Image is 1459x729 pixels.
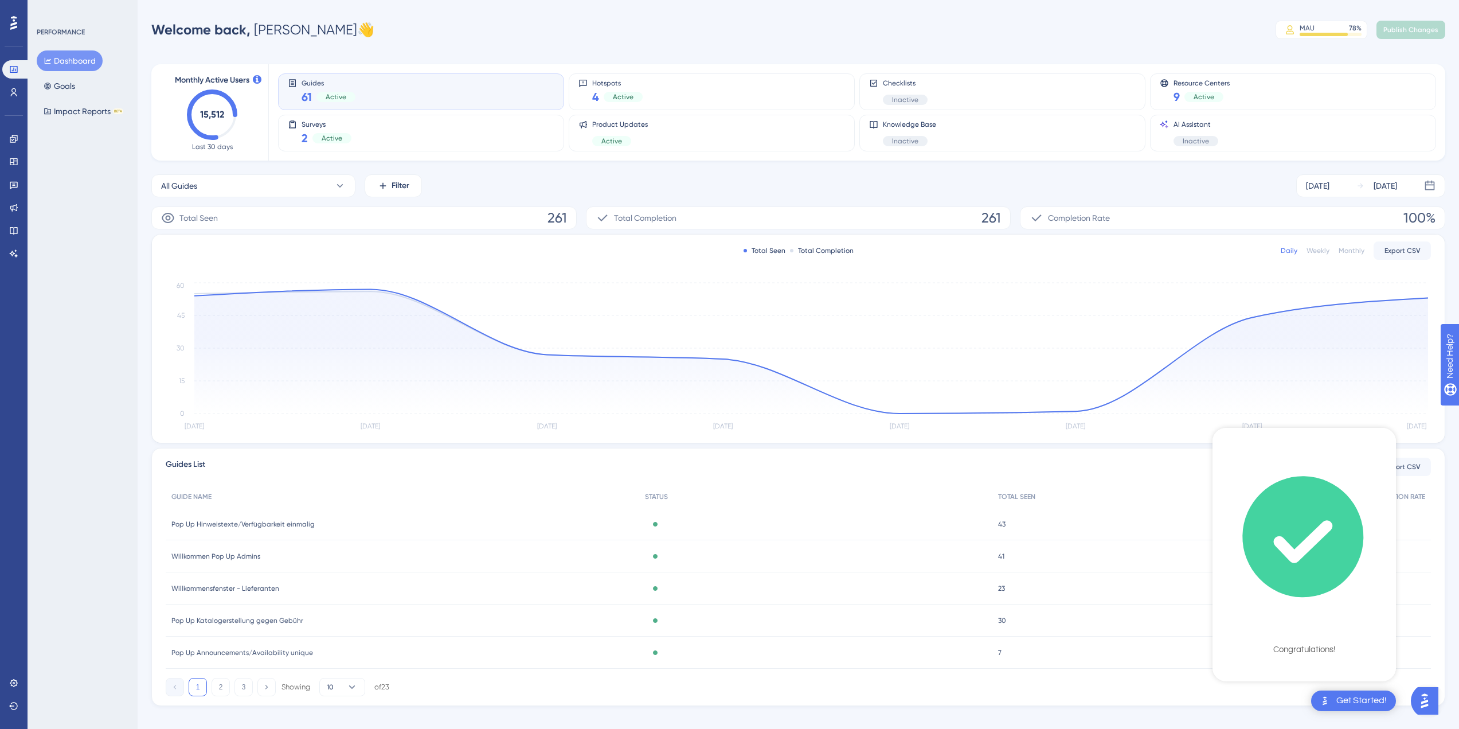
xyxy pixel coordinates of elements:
[1374,458,1431,476] button: Export CSV
[981,209,1001,227] span: 261
[171,648,313,657] span: Pop Up Announcements/Availability unique
[998,552,1004,561] span: 41
[1374,179,1397,193] div: [DATE]
[171,520,315,529] span: Pop Up Hinweistexte/Verfügbarkeit einmalig
[1066,422,1085,430] tspan: [DATE]
[1212,428,1396,679] div: checklist loading
[281,682,310,692] div: Showing
[171,552,260,561] span: Willkommen Pop Up Admins
[37,28,85,37] div: PERFORMANCE
[234,678,253,696] button: 3
[185,422,204,430] tspan: [DATE]
[1411,684,1445,718] iframe: UserGuiding AI Assistant Launcher
[744,246,785,255] div: Total Seen
[166,458,205,476] span: Guides List
[1241,623,1368,639] div: Checklist Completed
[322,134,342,143] span: Active
[592,120,648,129] span: Product Updates
[319,678,365,696] button: 10
[302,79,355,87] span: Guides
[1383,25,1438,34] span: Publish Changes
[998,616,1006,625] span: 30
[374,682,389,692] div: of 23
[212,678,230,696] button: 2
[151,21,374,39] div: [PERSON_NAME] 👋
[890,422,909,430] tspan: [DATE]
[302,120,351,128] span: Surveys
[200,109,224,120] text: 15,512
[171,616,303,625] span: Pop Up Katalogerstellung gegen Gebühr
[177,344,185,352] tspan: 30
[171,584,279,593] span: Willkommensfenster - Lieferanten
[892,137,918,146] span: Inactive
[1403,209,1435,227] span: 100%
[998,584,1005,593] span: 23
[326,92,346,102] span: Active
[645,492,668,501] span: STATUS
[883,79,928,88] span: Checklists
[1048,211,1110,225] span: Completion Rate
[1307,246,1329,255] div: Weekly
[1174,89,1180,105] span: 9
[790,246,854,255] div: Total Completion
[537,422,557,430] tspan: [DATE]
[179,211,218,225] span: Total Seen
[892,95,918,104] span: Inactive
[1336,695,1387,707] div: Get Started!
[302,130,308,146] span: 2
[177,282,185,290] tspan: 60
[161,179,197,193] span: All Guides
[392,179,409,193] span: Filter
[37,50,103,71] button: Dashboard
[1183,137,1209,146] span: Inactive
[113,108,123,114] div: BETA
[1374,241,1431,260] button: Export CSV
[1194,92,1214,102] span: Active
[175,73,249,87] span: Monthly Active Users
[998,520,1006,529] span: 43
[1212,428,1396,681] div: Checklist Container
[1174,79,1230,87] span: Resource Centers
[1407,422,1426,430] tspan: [DATE]
[1300,24,1315,33] div: MAU
[1318,694,1332,708] img: launcher-image-alternative-text
[151,174,355,197] button: All Guides
[302,89,312,105] span: 61
[189,678,207,696] button: 1
[1376,21,1445,39] button: Publish Changes
[1311,691,1396,711] div: Open Get Started! checklist
[1384,462,1421,471] span: Export CSV
[1349,24,1362,33] div: 78 %
[547,209,567,227] span: 261
[613,92,633,102] span: Active
[180,410,185,418] tspan: 0
[171,492,212,501] span: GUIDE NAME
[998,648,1002,657] span: 7
[713,422,733,430] tspan: [DATE]
[192,142,233,151] span: Last 30 days
[177,311,185,319] tspan: 45
[592,79,643,87] span: Hotspots
[883,120,936,129] span: Knowledge Base
[1306,179,1329,193] div: [DATE]
[151,21,251,38] span: Welcome back,
[365,174,422,197] button: Filter
[1339,246,1364,255] div: Monthly
[998,492,1035,501] span: TOTAL SEEN
[592,89,599,105] span: 4
[179,377,185,385] tspan: 15
[1281,246,1297,255] div: Daily
[361,422,380,430] tspan: [DATE]
[1273,644,1335,656] div: Congratulations!
[1174,120,1218,129] span: AI Assistant
[601,137,622,146] span: Active
[327,683,334,692] span: 10
[37,101,130,122] button: Impact ReportsBETA
[614,211,676,225] span: Total Completion
[1384,246,1421,255] span: Export CSV
[37,76,82,96] button: Goals
[27,3,72,17] span: Need Help?
[1242,422,1262,430] tspan: [DATE]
